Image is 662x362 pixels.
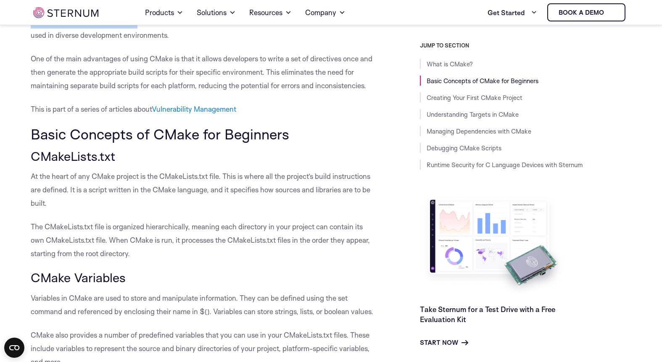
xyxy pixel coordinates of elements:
[31,105,236,113] span: This is part of a series of articles about
[427,60,473,68] a: What is CMake?
[547,3,625,21] a: Book a demo
[420,193,567,298] img: Take Sternum for a Test Drive with a Free Evaluation Kit
[31,291,378,318] p: Variables in CMake are used to store and manipulate information. They can be defined using the se...
[488,4,537,21] a: Get Started
[4,338,24,358] button: Open CMP widget
[31,220,378,260] p: The CMakeLists.txt file is organized hierarchically, meaning each directory in your project can c...
[31,149,378,163] h3: CMakeLists.txt
[152,105,236,113] a: Vulnerability Management
[249,1,292,24] a: Resources
[31,126,378,142] h2: Basic Concepts of CMake for Beginners
[427,144,501,152] a: Debugging CMake Scripts
[197,1,236,24] a: Solutions
[33,7,98,18] img: sternum iot
[420,305,555,324] a: Take Sternum for a Test Drive with a Free Evaluation Kit
[305,1,346,24] a: Company
[427,110,519,118] a: Understanding Targets in CMake
[427,127,531,135] a: Managing Dependencies with CMake
[607,9,614,16] img: sternum iot
[427,161,583,169] a: Runtime Security for C Language Devices with Sternum
[31,270,378,285] h3: CMake Variables
[420,42,636,49] h3: JUMP TO SECTION
[31,52,378,92] p: One of the main advantages of using CMake is that it allows developers to write a set of directiv...
[427,94,522,102] a: Creating Your First CMake Project
[145,1,183,24] a: Products
[31,170,378,210] p: At the heart of any CMake project is the CMakeLists.txt file. This is where all the project’s bui...
[427,77,538,85] a: Basic Concepts of CMake for Beginners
